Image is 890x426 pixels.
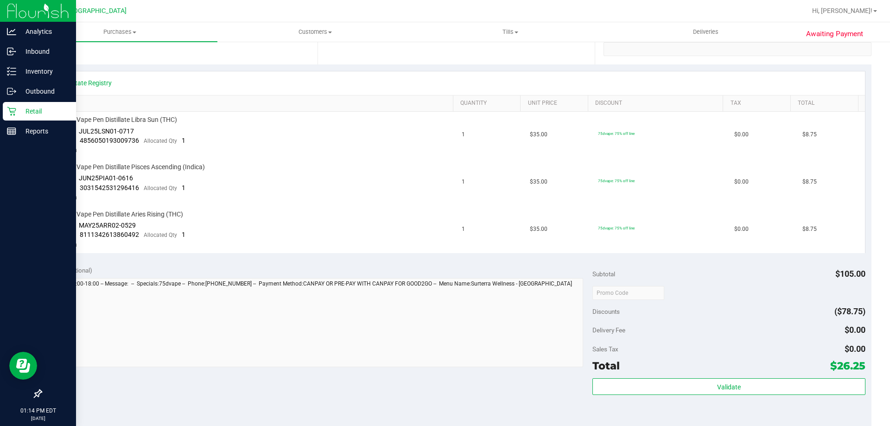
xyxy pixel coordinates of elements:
[4,407,72,415] p: 01:14 PM EDT
[79,222,136,229] span: MAY25ARR02-0529
[734,178,749,186] span: $0.00
[802,225,817,234] span: $8.75
[16,106,72,117] p: Retail
[80,137,139,144] span: 4856050193009736
[4,415,72,422] p: [DATE]
[413,22,608,42] a: Tills
[7,87,16,96] inline-svg: Outbound
[462,178,465,186] span: 1
[462,225,465,234] span: 1
[63,7,127,15] span: [GEOGRAPHIC_DATA]
[802,178,817,186] span: $8.75
[598,178,635,183] span: 75dvape: 75% off line
[530,130,547,139] span: $35.00
[717,383,741,391] span: Validate
[53,115,177,124] span: FT 0.3g Vape Pen Distillate Libra Sun (THC)
[22,22,217,42] a: Purchases
[413,28,607,36] span: Tills
[802,130,817,139] span: $8.75
[462,130,465,139] span: 1
[528,100,585,107] a: Unit Price
[592,270,615,278] span: Subtotal
[592,345,618,353] span: Sales Tax
[16,26,72,37] p: Analytics
[806,29,863,39] span: Awaiting Payment
[812,7,872,14] span: Hi, [PERSON_NAME]!
[592,378,865,395] button: Validate
[144,185,177,191] span: Allocated Qty
[16,46,72,57] p: Inbound
[144,138,177,144] span: Allocated Qty
[9,352,37,380] iframe: Resource center
[56,78,112,88] a: View State Registry
[55,100,449,107] a: SKU
[530,178,547,186] span: $35.00
[830,359,865,372] span: $26.25
[845,325,865,335] span: $0.00
[798,100,854,107] a: Total
[79,174,133,182] span: JUN25PIA01-0616
[16,66,72,77] p: Inventory
[592,303,620,320] span: Discounts
[592,326,625,334] span: Delivery Fee
[182,231,185,238] span: 1
[592,359,620,372] span: Total
[80,184,139,191] span: 3031542531296416
[592,286,664,300] input: Promo Code
[182,184,185,191] span: 1
[217,22,413,42] a: Customers
[16,126,72,137] p: Reports
[7,67,16,76] inline-svg: Inventory
[598,131,635,136] span: 75dvape: 75% off line
[734,130,749,139] span: $0.00
[608,22,803,42] a: Deliveries
[7,107,16,116] inline-svg: Retail
[22,28,217,36] span: Purchases
[680,28,731,36] span: Deliveries
[731,100,787,107] a: Tax
[53,210,183,219] span: FT 0.3g Vape Pen Distillate Aries Rising (THC)
[53,163,205,172] span: FT 0.3g Vape Pen Distillate Pisces Ascending (Indica)
[835,269,865,279] span: $105.00
[460,100,517,107] a: Quantity
[834,306,865,316] span: ($78.75)
[16,86,72,97] p: Outbound
[144,232,177,238] span: Allocated Qty
[80,231,139,238] span: 8111342613860492
[530,225,547,234] span: $35.00
[7,127,16,136] inline-svg: Reports
[79,127,134,135] span: JUL25LSN01-0717
[598,226,635,230] span: 75dvape: 75% off line
[7,47,16,56] inline-svg: Inbound
[595,100,719,107] a: Discount
[182,137,185,144] span: 1
[7,27,16,36] inline-svg: Analytics
[734,225,749,234] span: $0.00
[845,344,865,354] span: $0.00
[218,28,412,36] span: Customers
